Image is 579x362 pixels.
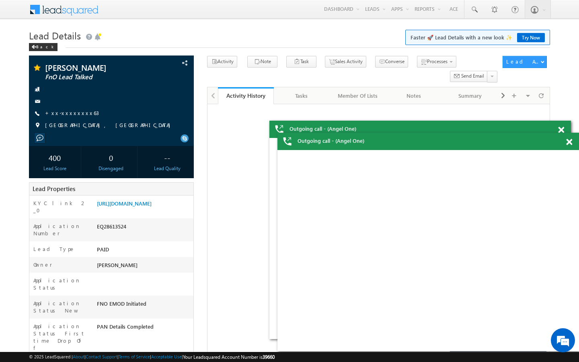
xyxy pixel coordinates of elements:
[95,300,193,311] div: FNO EMOD Initiated
[183,354,275,360] span: Your Leadsquared Account Number is
[29,43,57,51] div: Back
[286,56,316,68] button: Task
[151,354,182,359] a: Acceptable Use
[517,33,545,42] a: Try Now
[97,261,138,268] span: [PERSON_NAME]
[427,58,448,64] span: Processes
[45,64,147,72] span: [PERSON_NAME]
[144,165,191,172] div: Lead Quality
[325,56,366,68] button: Sales Activity
[33,261,52,268] label: Owner
[375,56,408,68] button: Converse
[417,56,456,68] button: Processes
[274,87,330,104] a: Tasks
[280,91,323,101] div: Tasks
[330,87,386,104] a: Member Of Lists
[31,165,79,172] div: Lead Score
[33,222,89,237] label: Application Number
[33,300,89,314] label: Application Status New
[73,354,84,359] a: About
[247,56,277,68] button: Note
[33,200,89,214] label: KYC link 2_0
[144,150,191,165] div: --
[506,58,540,65] div: Lead Actions
[411,33,545,41] span: Faster 🚀 Lead Details with a new look ✨
[29,353,275,361] span: © 2025 LeadSquared | | | | |
[29,43,62,49] a: Back
[218,87,274,104] a: Activity History
[263,354,275,360] span: 39660
[87,150,135,165] div: 0
[224,92,268,99] div: Activity History
[33,323,89,352] label: Application Status First time Drop Off
[503,56,547,68] button: Lead Actions
[45,109,99,116] a: +xx-xxxxxxxx63
[95,245,193,257] div: PAID
[386,87,442,104] a: Notes
[289,125,356,132] span: Outgoing call - (Angel One)
[95,222,193,234] div: EQ28613524
[461,72,484,80] span: Send Email
[33,277,89,291] label: Application Status
[298,137,364,144] span: Outgoing call - (Angel One)
[45,73,147,81] span: FnO Lead Talked
[33,245,75,253] label: Lead Type
[87,165,135,172] div: Disengaged
[449,91,491,101] div: Summary
[450,71,488,82] button: Send Email
[207,56,237,68] button: Activity
[97,200,152,207] a: [URL][DOMAIN_NAME]
[392,91,435,101] div: Notes
[337,91,379,101] div: Member Of Lists
[442,87,499,104] a: Summary
[31,150,79,165] div: 400
[86,354,117,359] a: Contact Support
[95,323,193,334] div: PAN Details Completed
[33,185,75,193] span: Lead Properties
[45,121,175,130] span: [GEOGRAPHIC_DATA], [GEOGRAPHIC_DATA]
[119,354,150,359] a: Terms of Service
[29,29,81,42] span: Lead Details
